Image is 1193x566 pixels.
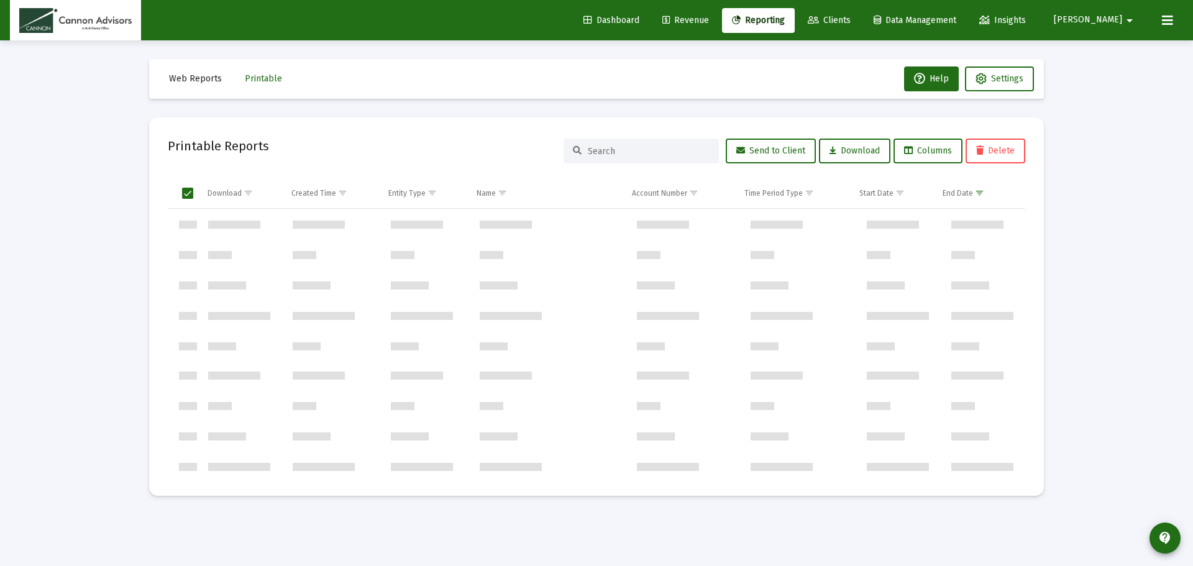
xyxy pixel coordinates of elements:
[934,178,1016,208] td: Column End Date
[943,188,973,198] div: End Date
[427,188,437,198] span: Show filter options for column 'Entity Type'
[805,188,814,198] span: Show filter options for column 'Time Period Type'
[830,145,880,156] span: Download
[726,139,816,163] button: Send to Client
[623,178,736,208] td: Column Account Number
[583,15,639,25] span: Dashboard
[895,188,905,198] span: Show filter options for column 'Start Date'
[732,15,785,25] span: Reporting
[976,145,1015,156] span: Delete
[808,15,851,25] span: Clients
[652,8,719,33] a: Revenue
[182,188,193,199] div: Select all
[199,178,283,208] td: Column Download
[1122,8,1137,33] mat-icon: arrow_drop_down
[1039,7,1152,32] button: [PERSON_NAME]
[904,66,959,91] button: Help
[168,136,269,156] h2: Printable Reports
[388,188,426,198] div: Entity Type
[588,146,710,157] input: Search
[208,188,242,198] div: Download
[498,188,507,198] span: Show filter options for column 'Name'
[722,8,795,33] a: Reporting
[245,73,282,84] span: Printable
[798,8,861,33] a: Clients
[744,188,803,198] div: Time Period Type
[991,73,1023,84] span: Settings
[894,139,962,163] button: Columns
[574,8,649,33] a: Dashboard
[874,15,956,25] span: Data Management
[1158,531,1172,545] mat-icon: contact_support
[380,178,468,208] td: Column Entity Type
[169,73,222,84] span: Web Reports
[736,178,851,208] td: Column Time Period Type
[819,139,890,163] button: Download
[851,178,935,208] td: Column Start Date
[338,188,347,198] span: Show filter options for column 'Created Time'
[19,8,132,33] img: Dashboard
[1054,15,1122,25] span: [PERSON_NAME]
[283,178,380,208] td: Column Created Time
[966,139,1025,163] button: Delete
[235,66,292,91] button: Printable
[904,145,952,156] span: Columns
[969,8,1036,33] a: Insights
[914,73,949,84] span: Help
[736,145,805,156] span: Send to Client
[864,8,966,33] a: Data Management
[689,188,698,198] span: Show filter options for column 'Account Number'
[477,188,496,198] div: Name
[662,15,709,25] span: Revenue
[965,66,1034,91] button: Settings
[979,15,1026,25] span: Insights
[168,178,1025,477] div: Data grid
[159,66,232,91] button: Web Reports
[975,188,984,198] span: Show filter options for column 'End Date'
[632,188,687,198] div: Account Number
[291,188,336,198] div: Created Time
[468,178,623,208] td: Column Name
[859,188,894,198] div: Start Date
[244,188,253,198] span: Show filter options for column 'Download'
